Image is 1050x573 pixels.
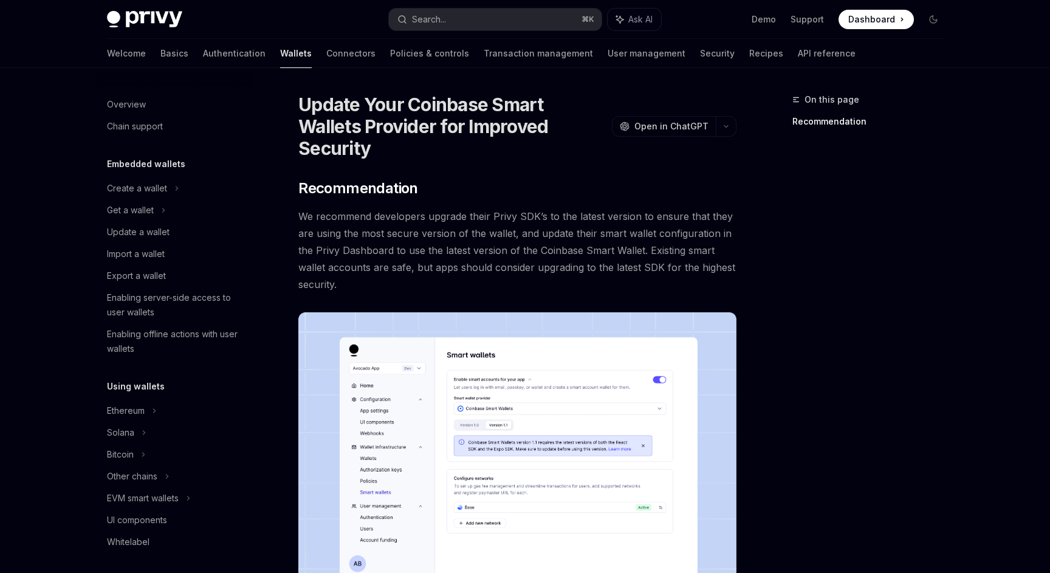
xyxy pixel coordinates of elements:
[582,15,594,24] span: ⌘ K
[107,403,145,418] div: Ethereum
[634,120,709,132] span: Open in ChatGPT
[107,469,157,484] div: Other chains
[749,39,783,68] a: Recipes
[628,13,653,26] span: Ask AI
[107,513,167,527] div: UI components
[839,10,914,29] a: Dashboard
[107,181,167,196] div: Create a wallet
[412,12,446,27] div: Search...
[612,116,716,137] button: Open in ChatGPT
[107,290,245,320] div: Enabling server-side access to user wallets
[848,13,895,26] span: Dashboard
[326,39,376,68] a: Connectors
[97,115,253,137] a: Chain support
[97,323,253,360] a: Enabling offline actions with user wallets
[107,225,170,239] div: Update a wallet
[107,327,245,356] div: Enabling offline actions with user wallets
[107,203,154,218] div: Get a wallet
[97,287,253,323] a: Enabling server-side access to user wallets
[107,425,134,440] div: Solana
[203,39,266,68] a: Authentication
[608,39,685,68] a: User management
[298,179,418,198] span: Recommendation
[608,9,661,30] button: Ask AI
[298,208,736,293] span: We recommend developers upgrade their Privy SDK’s to the latest version to ensure that they are u...
[280,39,312,68] a: Wallets
[298,94,607,159] h1: Update Your Coinbase Smart Wallets Provider for Improved Security
[924,10,943,29] button: Toggle dark mode
[97,509,253,531] a: UI components
[792,112,953,131] a: Recommendation
[107,119,163,134] div: Chain support
[700,39,735,68] a: Security
[97,265,253,287] a: Export a wallet
[107,269,166,283] div: Export a wallet
[97,531,253,553] a: Whitelabel
[484,39,593,68] a: Transaction management
[107,447,134,462] div: Bitcoin
[107,535,149,549] div: Whitelabel
[791,13,824,26] a: Support
[107,11,182,28] img: dark logo
[107,97,146,112] div: Overview
[160,39,188,68] a: Basics
[97,221,253,243] a: Update a wallet
[107,379,165,394] h5: Using wallets
[107,247,165,261] div: Import a wallet
[805,92,859,107] span: On this page
[107,39,146,68] a: Welcome
[390,39,469,68] a: Policies & controls
[389,9,602,30] button: Search...⌘K
[798,39,856,68] a: API reference
[97,94,253,115] a: Overview
[752,13,776,26] a: Demo
[107,491,179,506] div: EVM smart wallets
[97,243,253,265] a: Import a wallet
[107,157,185,171] h5: Embedded wallets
